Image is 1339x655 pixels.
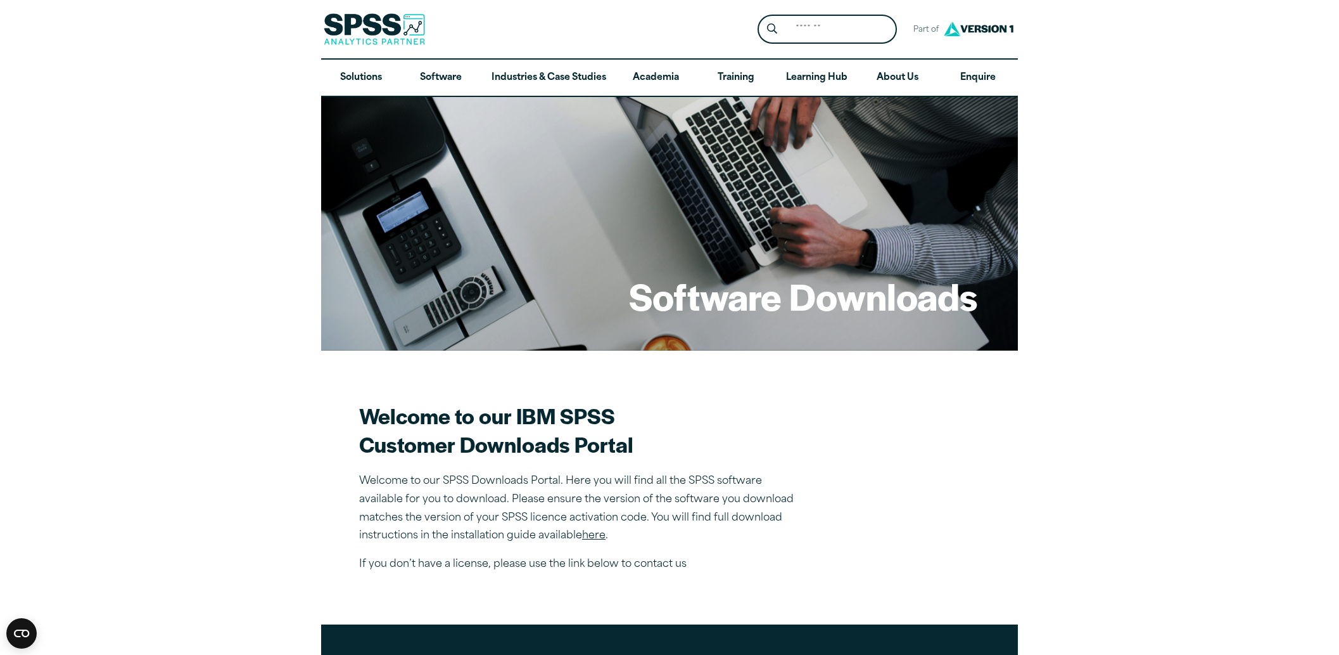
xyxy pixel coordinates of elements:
[359,472,803,545] p: Welcome to our SPSS Downloads Portal. Here you will find all the SPSS software available for you ...
[401,60,481,96] a: Software
[938,60,1018,96] a: Enquire
[767,23,777,34] svg: Search magnifying glass icon
[582,531,606,541] a: here
[758,15,897,44] form: Site Header Search Form
[761,18,784,41] button: Search magnifying glass icon
[616,60,696,96] a: Academia
[324,13,425,45] img: SPSS Analytics Partner
[481,60,616,96] a: Industries & Case Studies
[858,60,937,96] a: About Us
[696,60,776,96] a: Training
[359,401,803,458] h2: Welcome to our IBM SPSS Customer Downloads Portal
[6,618,37,649] button: Open CMP widget
[321,60,1018,96] nav: Desktop version of site main menu
[321,60,401,96] a: Solutions
[907,21,941,39] span: Part of
[941,17,1017,41] img: Version1 Logo
[776,60,858,96] a: Learning Hub
[359,555,803,574] p: If you don’t have a license, please use the link below to contact us
[629,271,977,321] h1: Software Downloads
